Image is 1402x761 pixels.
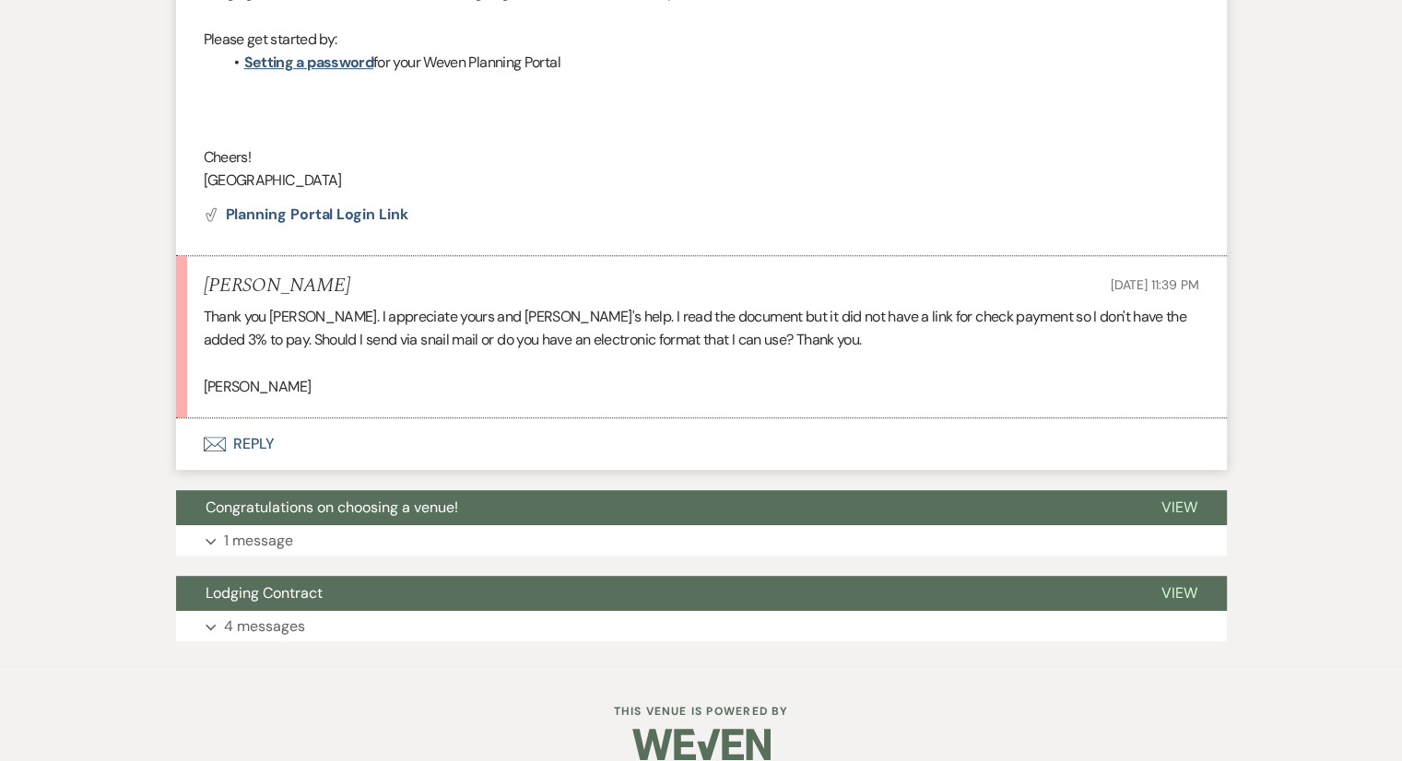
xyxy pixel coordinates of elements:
[176,611,1227,642] button: 4 messages
[1132,490,1227,525] button: View
[226,205,408,224] span: Planning Portal Login Link
[176,418,1227,470] button: Reply
[224,615,305,638] p: 4 messages
[1161,498,1197,517] span: View
[204,207,408,222] button: Planning Portal Login Link
[204,305,1199,352] p: Thank you [PERSON_NAME]. I appreciate yours and [PERSON_NAME]'s help. I read the document but it ...
[204,375,1199,399] p: [PERSON_NAME]
[176,490,1132,525] button: Congratulations on choosing a venue!
[204,29,337,49] span: Please get started by:
[204,169,1199,193] p: [GEOGRAPHIC_DATA]
[204,147,252,167] span: Cheers!
[373,53,560,72] span: for your Weven Planning Portal
[206,583,323,603] span: Lodging Contract
[224,529,293,553] p: 1 message
[244,53,373,72] a: Setting a password
[176,576,1132,611] button: Lodging Contract
[204,275,350,298] h5: [PERSON_NAME]
[1111,276,1199,293] span: [DATE] 11:39 PM
[1132,576,1227,611] button: View
[206,498,458,517] span: Congratulations on choosing a venue!
[1161,583,1197,603] span: View
[176,525,1227,556] button: 1 message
